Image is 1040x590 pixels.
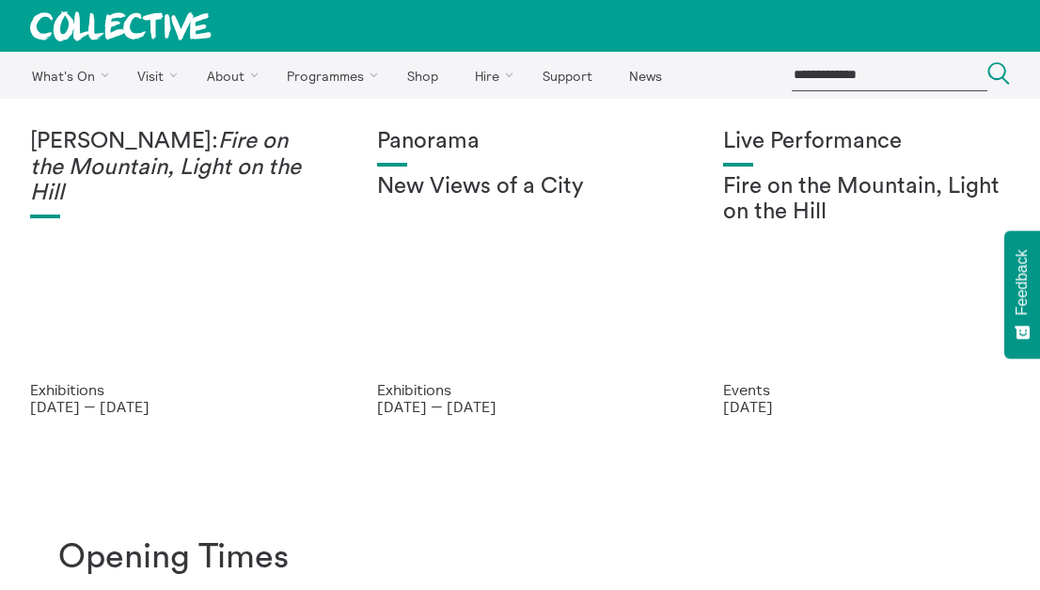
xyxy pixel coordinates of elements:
[30,129,317,207] h1: [PERSON_NAME]:
[377,129,664,155] h1: Panorama
[30,130,301,204] em: Fire on the Mountain, Light on the Hill
[526,52,608,99] a: Support
[723,381,1010,398] p: Events
[723,174,1010,226] h2: Fire on the Mountain, Light on the Hill
[723,398,1010,415] p: [DATE]
[347,99,694,446] a: Collective Panorama June 2025 small file 8 Panorama New Views of a City Exhibitions [DATE] — [DATE]
[612,52,678,99] a: News
[30,381,317,398] p: Exhibitions
[377,381,664,398] p: Exhibitions
[723,129,1010,155] h1: Live Performance
[271,52,387,99] a: Programmes
[121,52,187,99] a: Visit
[190,52,267,99] a: About
[377,174,664,200] h2: New Views of a City
[58,538,289,577] h1: Opening Times
[377,398,664,415] p: [DATE] — [DATE]
[693,99,1040,446] a: Photo: Eoin Carey Live Performance Fire on the Mountain, Light on the Hill Events [DATE]
[30,398,317,415] p: [DATE] — [DATE]
[459,52,523,99] a: Hire
[390,52,454,99] a: Shop
[1014,249,1031,315] span: Feedback
[1004,231,1040,359] button: Feedback - Show survey
[15,52,118,99] a: What's On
